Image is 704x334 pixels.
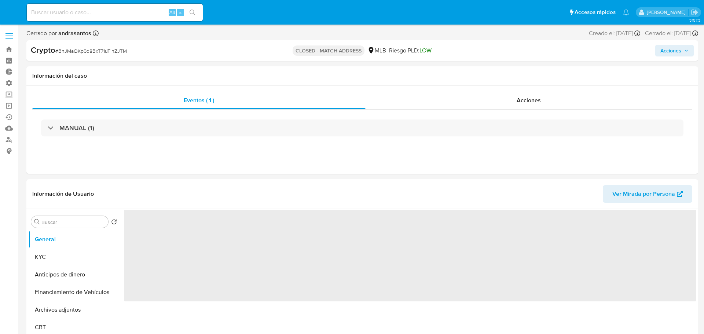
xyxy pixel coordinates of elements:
span: # BnJMaQKp9d8BxT71uTinZJTM [55,47,127,55]
button: Acciones [655,45,694,56]
div: Cerrado el: [DATE] [645,29,698,37]
span: Cerrado por [26,29,91,37]
div: MLB [367,47,386,55]
button: Archivos adjuntos [28,301,120,319]
div: MANUAL (1) [41,120,683,136]
button: Volver al orden por defecto [111,219,117,227]
span: - [642,29,643,37]
button: Financiamiento de Vehículos [28,283,120,301]
p: nicolas.tyrkiel@mercadolibre.com [647,9,688,16]
button: General [28,231,120,248]
input: Buscar [41,219,105,225]
span: ‌ [124,210,696,301]
button: KYC [28,248,120,266]
span: Eventos ( 1 ) [184,96,214,104]
button: search-icon [185,7,200,18]
button: Anticipos de dinero [28,266,120,283]
a: Notificaciones [623,9,629,15]
button: Buscar [34,219,40,225]
span: LOW [419,46,432,55]
h3: MANUAL (1) [59,124,94,132]
a: Salir [691,8,698,16]
span: s [179,9,181,16]
h1: Información del caso [32,72,692,80]
span: Riesgo PLD: [389,47,432,55]
b: Crypto [31,44,55,56]
span: Accesos rápidos [575,8,616,16]
span: Ver Mirada por Persona [612,185,675,203]
b: andrasantos [57,29,91,37]
h1: Información de Usuario [32,190,94,198]
div: Creado el: [DATE] [589,29,640,37]
span: Acciones [660,45,681,56]
span: Acciones [517,96,541,104]
span: Alt [169,9,175,16]
p: CLOSED - MATCH ADDRESS [293,45,364,56]
input: Buscar usuario o caso... [27,8,203,17]
button: Ver Mirada por Persona [603,185,692,203]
